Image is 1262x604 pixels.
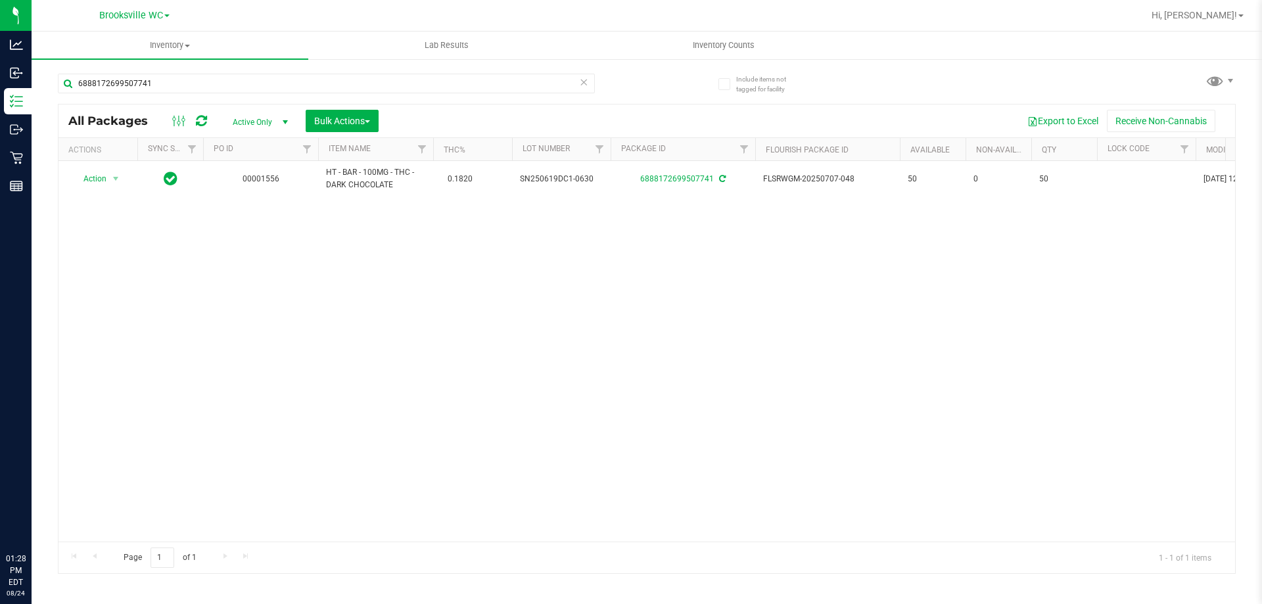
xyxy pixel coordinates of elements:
[640,174,714,183] a: 6888172699507741
[243,174,279,183] a: 00001556
[407,39,486,51] span: Lab Results
[910,145,950,154] a: Available
[444,145,465,154] a: THC%
[181,138,203,160] a: Filter
[621,144,666,153] a: Package ID
[214,144,233,153] a: PO ID
[766,145,849,154] a: Flourish Package ID
[1039,173,1089,185] span: 50
[314,116,370,126] span: Bulk Actions
[736,74,802,94] span: Include items not tagged for facility
[58,74,595,93] input: Search Package ID, Item Name, SKU, Lot or Part Number...
[6,588,26,598] p: 08/24
[734,138,755,160] a: Filter
[1107,110,1215,132] button: Receive Non-Cannabis
[976,145,1035,154] a: Non-Available
[717,174,726,183] span: Sync from Compliance System
[411,138,433,160] a: Filter
[10,151,23,164] inline-svg: Retail
[908,173,958,185] span: 50
[148,144,199,153] a: Sync Status
[763,173,892,185] span: FLSRWGM-20250707-048
[6,553,26,588] p: 01:28 PM EDT
[1148,547,1222,567] span: 1 - 1 of 1 items
[99,10,163,21] span: Brooksville WC
[108,170,124,188] span: select
[68,145,132,154] div: Actions
[585,32,862,59] a: Inventory Counts
[10,66,23,80] inline-svg: Inbound
[68,114,161,128] span: All Packages
[589,138,611,160] a: Filter
[164,170,177,188] span: In Sync
[1108,144,1150,153] a: Lock Code
[1152,10,1237,20] span: Hi, [PERSON_NAME]!
[72,170,107,188] span: Action
[13,499,53,538] iframe: Resource center
[1174,138,1196,160] a: Filter
[973,173,1023,185] span: 0
[10,179,23,193] inline-svg: Reports
[10,38,23,51] inline-svg: Analytics
[675,39,772,51] span: Inventory Counts
[296,138,318,160] a: Filter
[520,173,603,185] span: SN250619DC1-0630
[329,144,371,153] a: Item Name
[326,166,425,191] span: HT - BAR - 100MG - THC - DARK CHOCOLATE
[579,74,588,91] span: Clear
[1042,145,1056,154] a: Qty
[10,95,23,108] inline-svg: Inventory
[112,547,207,568] span: Page of 1
[10,123,23,136] inline-svg: Outbound
[32,32,308,59] a: Inventory
[441,170,479,189] span: 0.1820
[151,547,174,568] input: 1
[1019,110,1107,132] button: Export to Excel
[306,110,379,132] button: Bulk Actions
[32,39,308,51] span: Inventory
[308,32,585,59] a: Lab Results
[523,144,570,153] a: Lot Number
